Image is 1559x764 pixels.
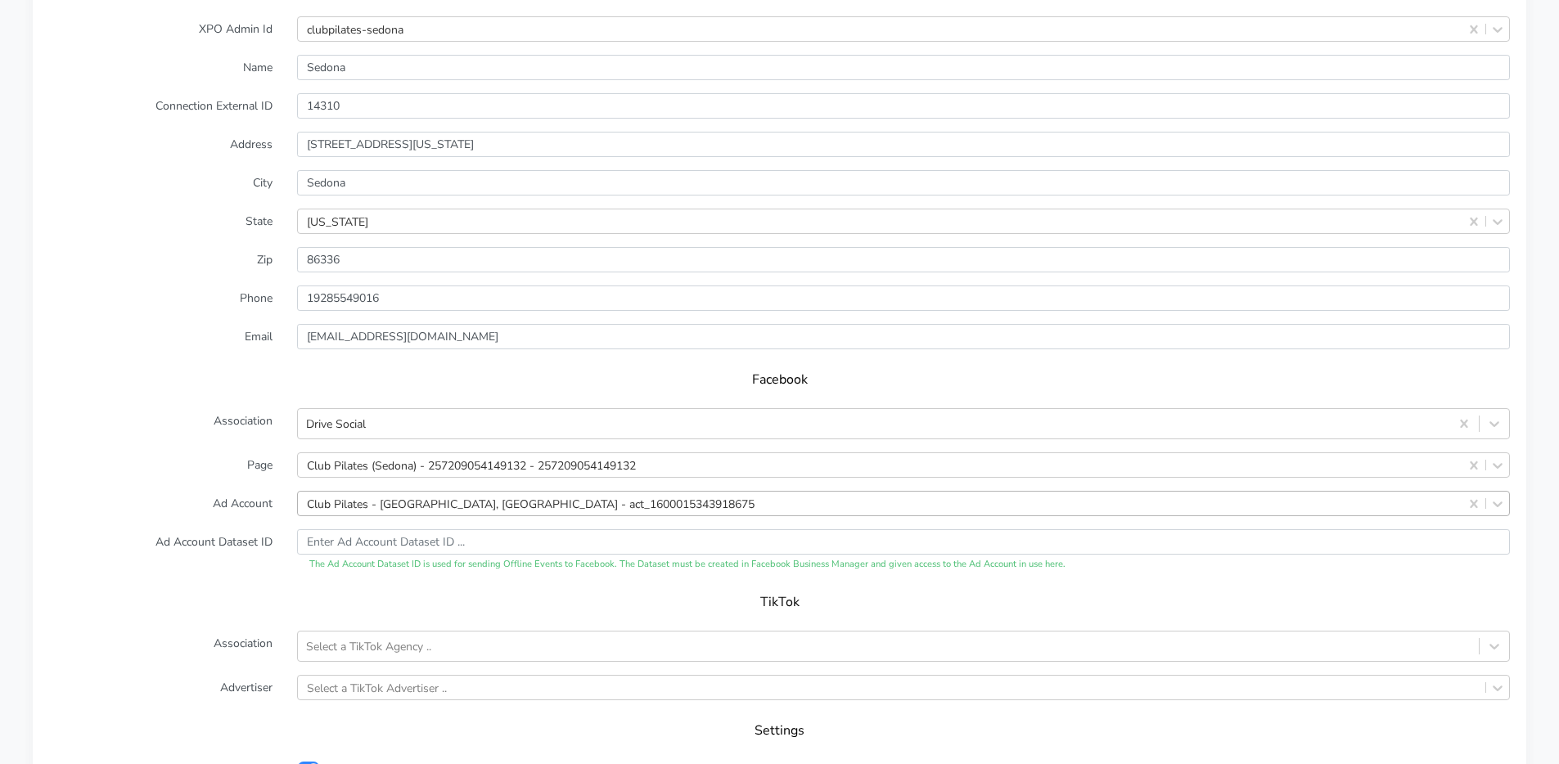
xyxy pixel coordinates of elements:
label: City [37,170,285,195]
input: Enter phone ... [297,285,1510,311]
label: Phone [37,285,285,311]
label: Address [37,132,285,157]
input: Enter Zip .. [297,247,1510,272]
label: Advertiser [37,675,285,700]
div: Club Pilates - [GEOGRAPHIC_DATA], [GEOGRAPHIC_DATA] - act_1600015343918675 [307,495,755,512]
input: Enter Email ... [297,324,1510,349]
input: Enter Address .. [297,132,1510,157]
input: Enter the City .. [297,170,1510,195]
label: Email [37,324,285,349]
label: State [37,209,285,234]
div: The Ad Account Dataset ID is used for sending Offline Events to Facebook. The Dataset must be cre... [297,558,1510,572]
input: Enter Ad Account Dataset ID ... [297,529,1510,555]
div: Select a TikTok Advertiser .. [307,679,447,696]
h5: Facebook [65,372,1494,388]
label: Name [37,55,285,80]
label: Connection External ID [37,93,285,119]
label: XPO Admin Id [37,16,285,42]
label: Page [37,452,285,478]
div: clubpilates-sedona [307,20,403,38]
label: Association [37,631,285,662]
label: Zip [37,247,285,272]
h5: Settings [65,723,1494,739]
input: Enter the external ID .. [297,93,1510,119]
div: [US_STATE] [307,213,368,230]
div: Select a TikTok Agency .. [306,638,431,655]
h5: TikTok [65,595,1494,610]
div: Drive Social [306,416,366,433]
div: Club Pilates (Sedona) - 257209054149132 - 257209054149132 [307,456,636,474]
label: Association [37,408,285,439]
label: Ad Account [37,491,285,516]
label: Ad Account Dataset ID [37,529,285,572]
input: Enter Name ... [297,55,1510,80]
